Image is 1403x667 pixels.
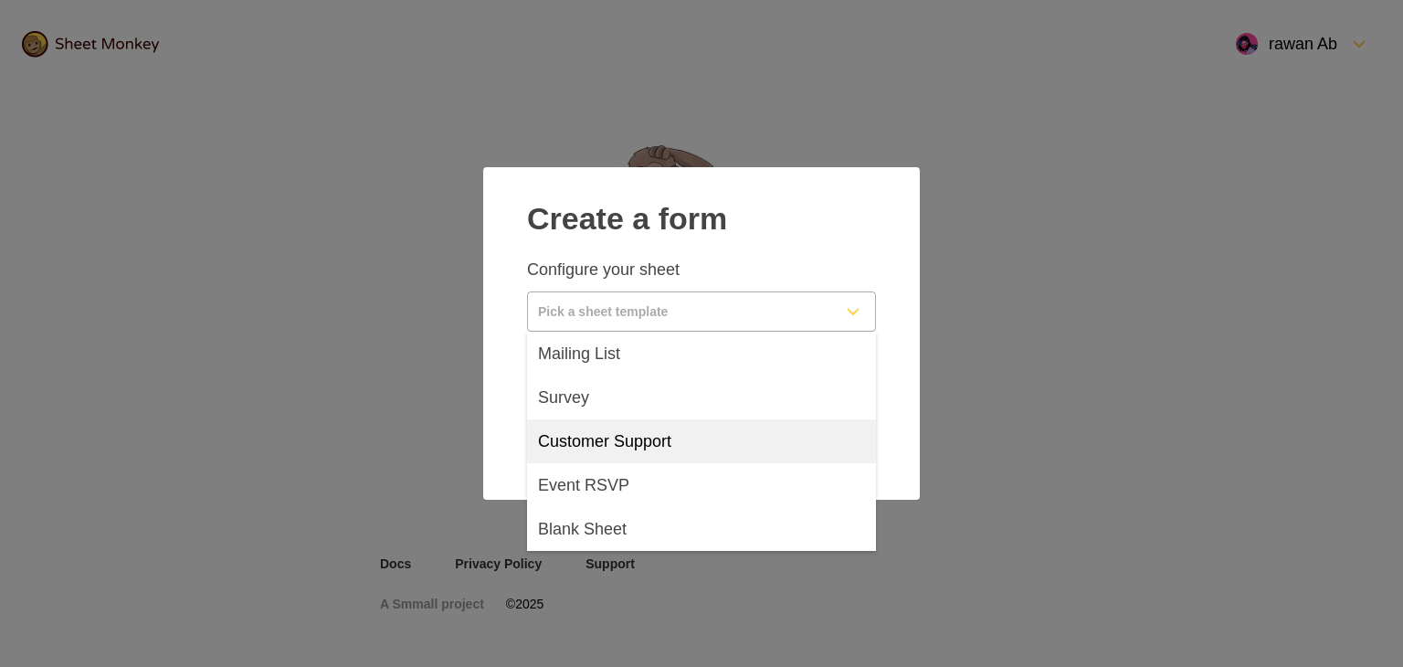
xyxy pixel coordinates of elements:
button: Pick a sheet template [527,291,876,332]
p: Configure your sheet [527,259,876,281]
h2: Create a form [527,189,876,237]
span: Event RSVP [538,474,629,496]
span: Survey [538,386,589,408]
svg: FormDown [842,301,864,323]
span: Blank Sheet [538,518,627,540]
span: Mailing List [538,343,620,365]
input: Pick a sheet template [528,292,831,331]
span: Customer Support [538,430,671,452]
